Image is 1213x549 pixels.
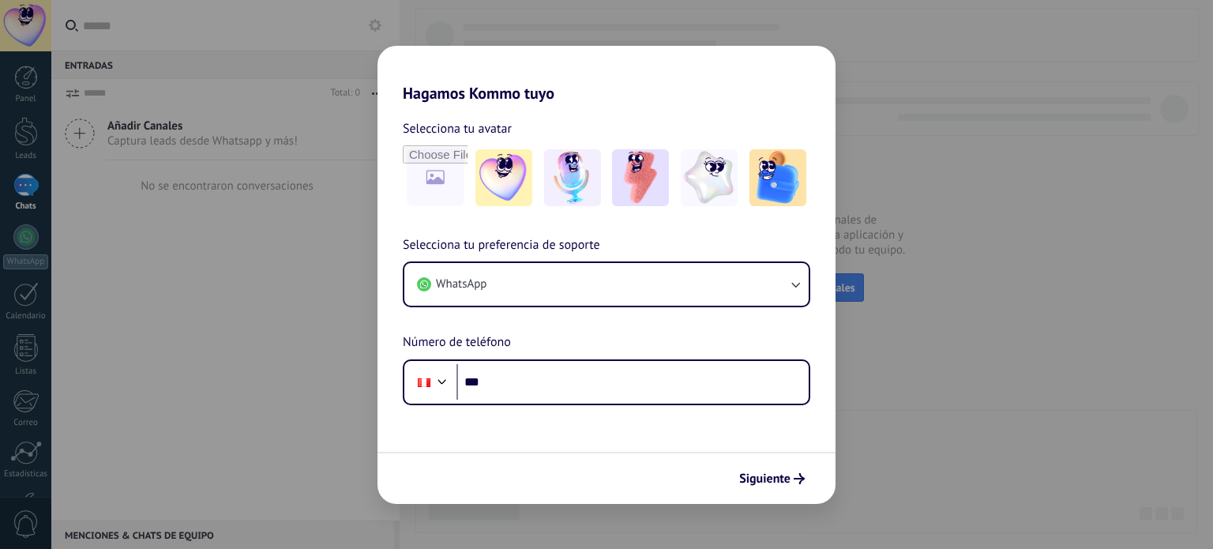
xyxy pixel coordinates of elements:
img: -2.jpeg [544,149,601,206]
img: -5.jpeg [749,149,806,206]
button: Siguiente [732,465,812,492]
span: Número de teléfono [403,333,511,353]
div: Peru: + 51 [409,366,439,399]
span: Siguiente [739,473,791,484]
span: Selecciona tu preferencia de soporte [403,235,600,256]
h2: Hagamos Kommo tuyo [377,46,836,103]
img: -3.jpeg [612,149,669,206]
img: -4.jpeg [681,149,738,206]
span: Selecciona tu avatar [403,118,512,139]
button: WhatsApp [404,263,809,306]
img: -1.jpeg [475,149,532,206]
span: WhatsApp [436,276,486,292]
